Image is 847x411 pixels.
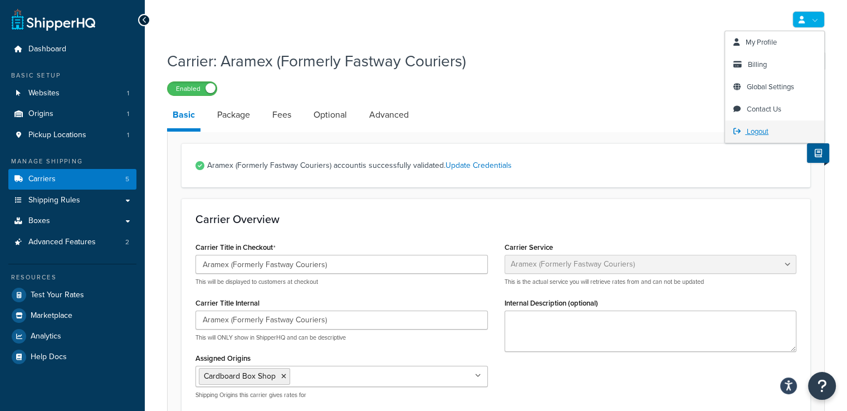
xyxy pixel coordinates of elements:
[8,104,136,124] a: Origins1
[8,169,136,190] a: Carriers5
[8,285,136,305] a: Test Your Rates
[8,157,136,166] div: Manage Shipping
[725,31,824,54] a: My Profile
[125,175,129,184] span: 5
[8,39,136,60] a: Dashboard
[8,125,136,146] a: Pickup Locations1
[8,232,136,253] a: Advanced Features2
[204,370,276,382] span: Cardboard Box Shop
[8,104,136,124] li: Origins
[28,130,86,140] span: Pickup Locations
[505,299,598,307] label: Internal Description (optional)
[8,211,136,231] a: Boxes
[505,243,553,252] label: Carrier Service
[747,81,794,92] span: Global Settings
[748,59,767,70] span: Billing
[747,126,768,137] span: Logout
[195,278,488,286] p: This will be displayed to customers at checkout
[127,109,129,119] span: 1
[127,130,129,140] span: 1
[195,354,251,362] label: Assigned Origins
[8,169,136,190] li: Carriers
[31,332,61,341] span: Analytics
[267,101,297,128] a: Fees
[8,83,136,104] li: Websites
[725,54,824,76] a: Billing
[125,238,129,247] span: 2
[195,299,260,307] label: Carrier Title Internal
[807,143,829,163] button: Show Help Docs
[167,50,762,72] h1: Carrier: Aramex (Formerly Fastway Couriers)
[725,76,824,98] a: Global Settings
[746,37,777,47] span: My Profile
[308,101,352,128] a: Optional
[445,159,512,171] a: Update Credentials
[167,101,200,132] a: Basic
[8,83,136,104] a: Websites1
[808,372,836,400] button: Open Resource Center
[364,101,414,128] a: Advanced
[725,98,824,120] a: Contact Us
[8,190,136,211] a: Shipping Rules
[168,82,217,95] label: Enabled
[195,391,488,399] p: Shipping Origins this carrier gives rates for
[212,101,256,128] a: Package
[195,243,276,252] label: Carrier Title in Checkout
[747,104,781,114] span: Contact Us
[127,89,129,98] span: 1
[8,125,136,146] li: Pickup Locations
[31,311,72,321] span: Marketplace
[195,333,488,342] p: This will ONLY show in ShipperHQ and can be descriptive
[28,109,53,119] span: Origins
[31,352,67,362] span: Help Docs
[505,278,797,286] p: This is the actual service you will retrieve rates from and can not be updated
[28,45,66,54] span: Dashboard
[8,273,136,282] div: Resources
[8,306,136,326] a: Marketplace
[195,213,796,225] h3: Carrier Overview
[8,347,136,367] a: Help Docs
[28,238,96,247] span: Advanced Features
[28,216,50,226] span: Boxes
[725,120,824,143] a: Logout
[28,175,56,184] span: Carriers
[28,196,80,205] span: Shipping Rules
[8,232,136,253] li: Advanced Features
[8,326,136,346] a: Analytics
[8,71,136,80] div: Basic Setup
[28,89,60,98] span: Websites
[31,291,84,300] span: Test Your Rates
[207,158,796,173] span: Aramex (Formerly Fastway Couriers) account is successfully validated.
